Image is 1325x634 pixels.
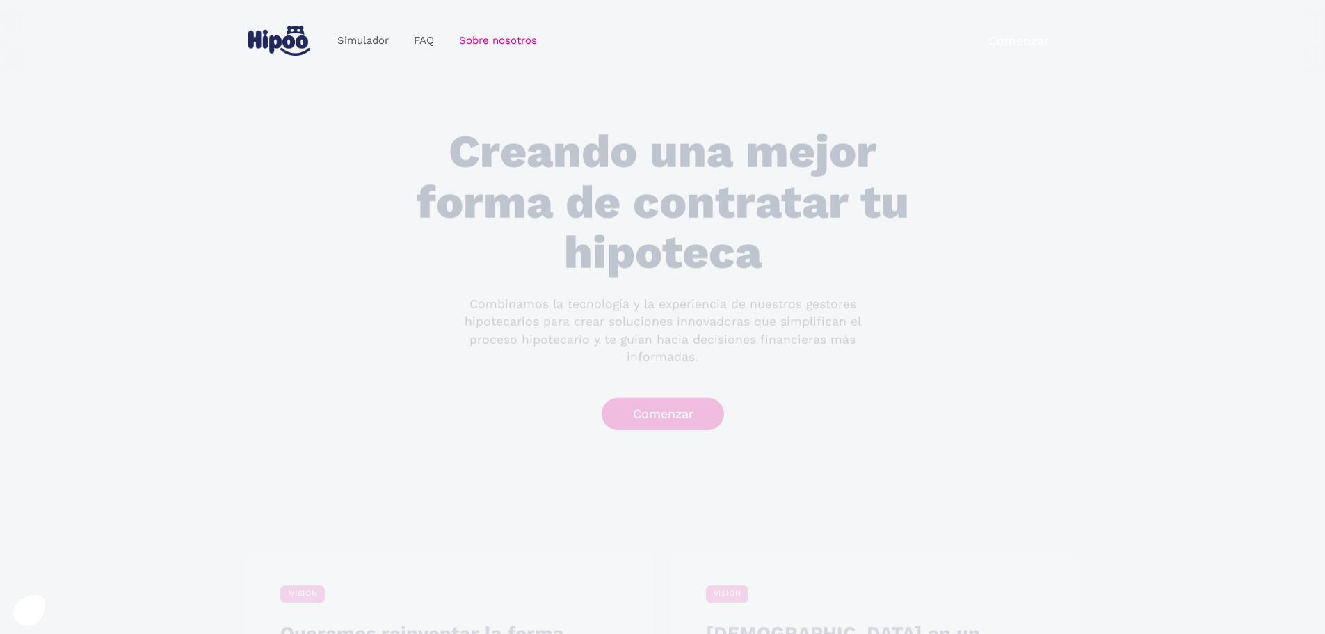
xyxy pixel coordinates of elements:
a: Comenzar [601,398,724,431]
p: Combinamos la tecnología y la experiencia de nuestros gestores hipotecarios para crear soluciones... [439,296,885,367]
div: VISIÓN [705,585,748,603]
h1: Creando una mejor forma de contratar tu hipoteca [399,127,926,278]
a: FAQ [401,27,447,54]
a: home [246,20,314,61]
a: Simulador [325,27,401,54]
a: Sobre nosotros [447,27,549,54]
div: MISIÓN [280,585,325,603]
a: Comenzar [957,24,1080,57]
